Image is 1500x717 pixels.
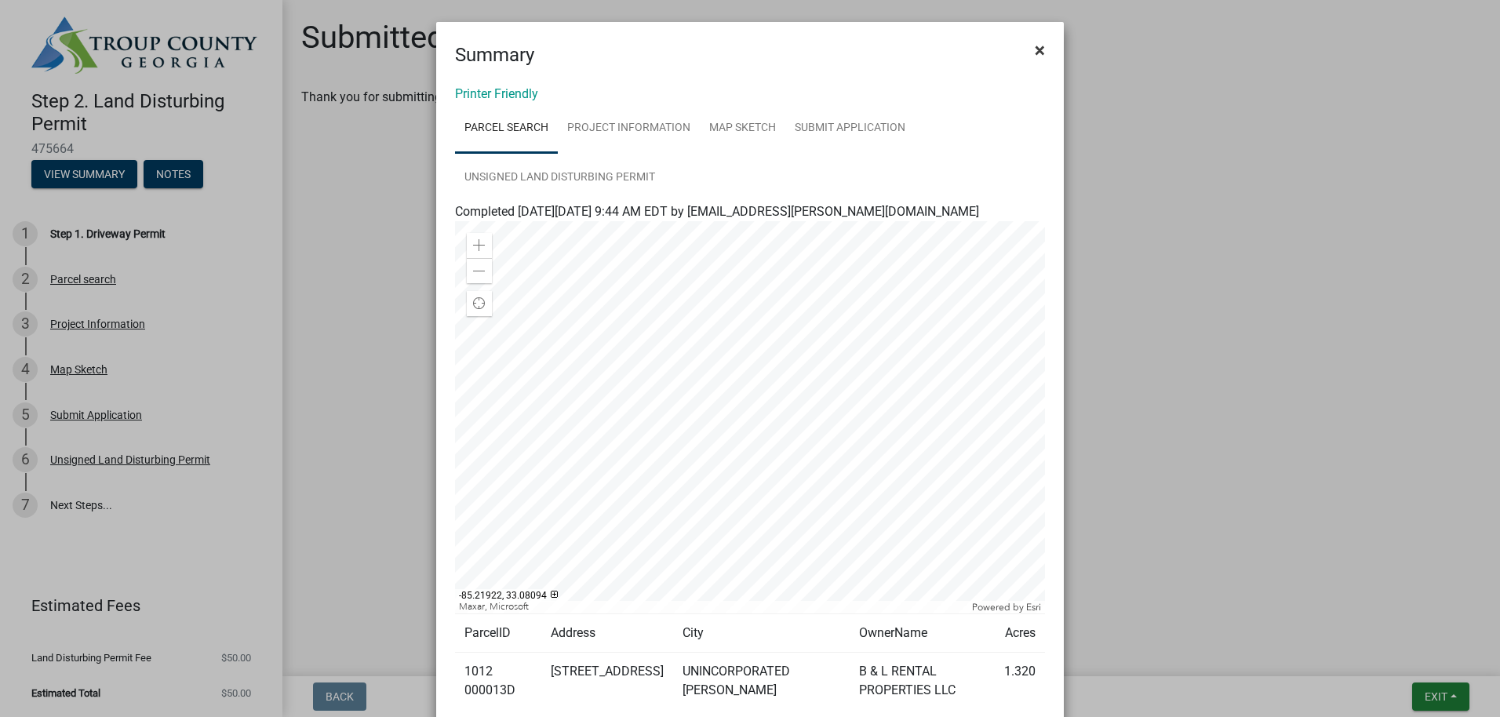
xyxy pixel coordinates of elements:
[995,653,1045,710] td: 1.320
[455,86,538,101] a: Printer Friendly
[467,258,492,283] div: Zoom out
[1035,39,1045,61] span: ×
[467,291,492,316] div: Find my location
[455,653,541,710] td: 1012 000013D
[467,233,492,258] div: Zoom in
[455,153,664,203] a: Unsigned Land Disturbing Permit
[541,653,673,710] td: [STREET_ADDRESS]
[1022,28,1058,72] button: Close
[455,204,979,219] span: Completed [DATE][DATE] 9:44 AM EDT by [EMAIL_ADDRESS][PERSON_NAME][DOMAIN_NAME]
[785,104,915,154] a: Submit Application
[541,614,673,653] td: Address
[1026,602,1041,613] a: Esri
[673,653,850,710] td: UNINCORPORATED [PERSON_NAME]
[995,614,1045,653] td: Acres
[673,614,850,653] td: City
[558,104,700,154] a: Project Information
[968,601,1045,613] div: Powered by
[455,104,558,154] a: Parcel search
[455,601,968,613] div: Maxar, Microsoft
[455,41,534,69] h4: Summary
[455,614,541,653] td: ParcelID
[850,614,995,653] td: OwnerName
[850,653,995,710] td: B & L RENTAL PROPERTIES LLC
[700,104,785,154] a: Map Sketch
